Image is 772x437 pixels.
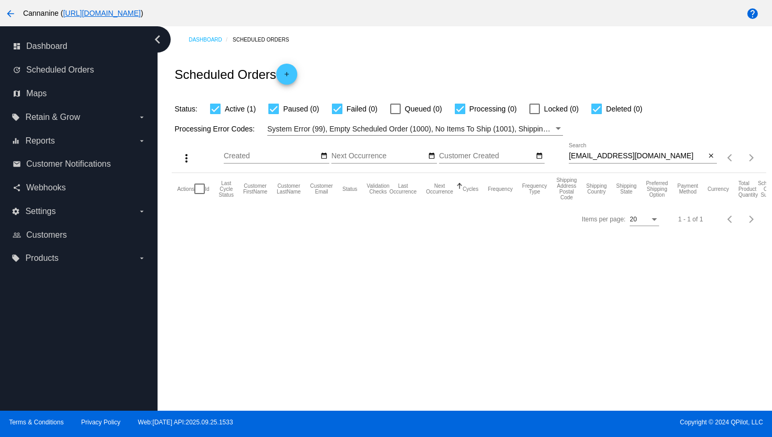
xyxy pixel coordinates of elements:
i: settings [12,207,20,216]
mat-icon: arrow_back [4,7,17,20]
span: Maps [26,89,47,98]
span: Customer Notifications [26,159,111,169]
i: local_offer [12,254,20,262]
i: share [13,184,21,192]
span: Scheduled Orders [26,65,94,75]
span: Customers [26,230,67,240]
a: dashboard Dashboard [13,38,146,55]
i: map [13,89,21,98]
a: people_outline Customers [13,227,146,243]
i: equalizer [12,137,20,145]
span: Processing Error Codes: [174,125,255,133]
span: Failed (0) [347,103,378,115]
span: Deleted (0) [606,103,642,115]
i: arrow_drop_down [138,113,146,121]
a: Privacy Policy [81,419,121,426]
button: Change sorting for ShippingPostcode [556,177,577,200]
mat-header-cell: Actions [177,173,194,205]
span: Status: [174,105,197,113]
button: Change sorting for Status [342,186,357,192]
i: arrow_drop_down [138,207,146,216]
button: Change sorting for CustomerEmail [310,183,333,195]
span: Dashboard [26,42,67,51]
a: update Scheduled Orders [13,62,146,78]
a: Web:[DATE] API:2025.09.25.1533 [138,419,233,426]
i: update [13,66,21,74]
button: Change sorting for Cycles [463,186,478,192]
a: Terms & Conditions [9,419,64,426]
button: Change sorting for ShippingState [616,183,637,195]
i: chevron_left [149,31,166,48]
mat-select: Items per page: [630,216,659,223]
span: Processing (0) [470,103,517,115]
span: Products [25,253,58,263]
a: map Maps [13,85,146,102]
button: Previous page [720,209,741,230]
mat-icon: date_range [428,152,435,160]
mat-icon: date_range [320,152,328,160]
span: Webhooks [26,183,66,192]
h2: Scheduled Orders [174,64,297,85]
span: Cannanine ( ) [23,9,143,17]
button: Change sorting for CustomerFirstName [243,183,267,195]
button: Next page [741,209,762,230]
button: Change sorting for LastProcessingCycleId [219,180,234,198]
a: Dashboard [189,32,233,48]
input: Created [224,152,318,160]
input: Customer Created [439,152,534,160]
span: Paused (0) [283,103,319,115]
a: email Customer Notifications [13,156,146,172]
i: arrow_drop_down [138,137,146,145]
span: Settings [25,207,56,216]
i: arrow_drop_down [138,254,146,262]
mat-icon: date_range [536,152,543,160]
mat-icon: close [707,152,715,160]
div: Items per page: [582,216,625,223]
i: dashboard [13,42,21,50]
i: people_outline [13,231,21,239]
span: Reports [25,136,55,146]
mat-icon: more_vert [180,152,193,165]
span: Copyright © 2024 QPilot, LLC [395,419,763,426]
button: Previous page [720,147,741,168]
button: Change sorting for Id [205,186,209,192]
button: Change sorting for CurrencyIso [707,186,729,192]
mat-select: Filter by Processing Error Codes [267,123,563,136]
button: Next page [741,147,762,168]
input: Search [569,152,706,160]
button: Change sorting for NextOccurrenceUtc [426,183,453,195]
i: email [13,160,21,168]
mat-header-cell: Validation Checks [367,173,389,205]
span: Retain & Grow [25,113,80,122]
button: Change sorting for LastOccurrenceUtc [390,183,417,195]
button: Change sorting for PaymentMethod.Type [677,183,698,195]
button: Change sorting for Frequency [488,186,513,192]
button: Clear [706,151,717,162]
a: share Webhooks [13,179,146,196]
input: Next Occurrence [331,152,426,160]
button: Change sorting for ShippingCountry [586,183,607,195]
i: local_offer [12,113,20,121]
button: Change sorting for FrequencyType [522,183,547,195]
span: Queued (0) [405,103,442,115]
span: 20 [630,216,637,223]
mat-header-cell: Total Product Quantity [738,173,758,205]
button: Change sorting for PreferredShippingOption [646,180,668,198]
span: Locked (0) [544,103,579,115]
mat-icon: help [746,7,759,20]
mat-icon: add [280,70,293,83]
a: [URL][DOMAIN_NAME] [63,9,141,17]
button: Change sorting for CustomerLastName [277,183,301,195]
div: 1 - 1 of 1 [678,216,703,223]
span: Active (1) [225,103,256,115]
a: Scheduled Orders [233,32,298,48]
